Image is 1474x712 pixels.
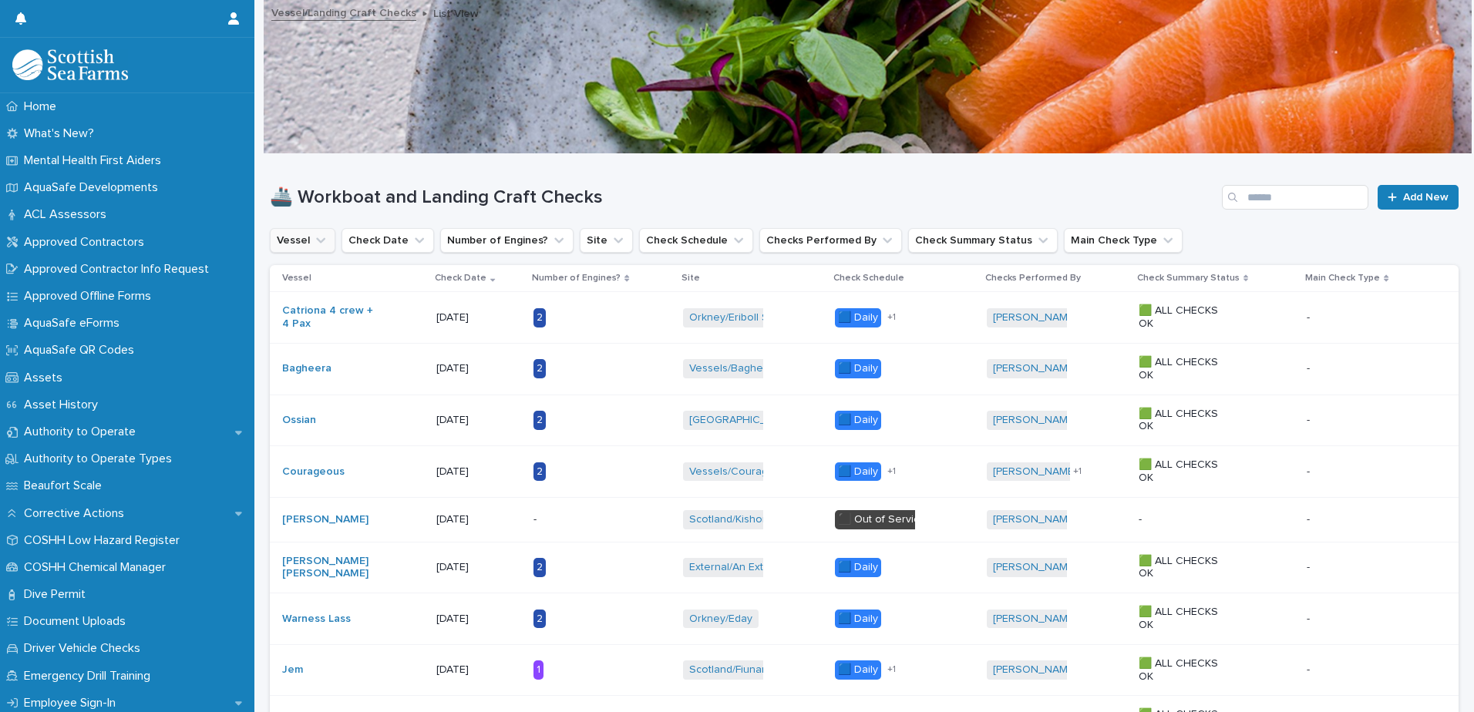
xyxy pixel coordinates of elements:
[639,228,753,253] button: Check Schedule
[18,316,132,331] p: AquaSafe eForms
[835,411,881,430] div: 🟦 Daily
[18,614,138,629] p: Document Uploads
[270,292,1459,344] tr: Catriona 4 crew + 4 Pax [DATE]2Orkney/Eriboll Sian 🟦 Daily+1[PERSON_NAME] 🟩 ALL CHECKS OK--
[282,465,345,479] a: Courageous
[436,613,521,626] p: [DATE]
[342,228,434,253] button: Check Date
[533,359,546,378] div: 2
[270,186,1216,209] h1: 🚢 Workboat and Landing Craft Checks
[270,497,1459,542] tr: [PERSON_NAME] [DATE]-Scotland/Kishorn Shared Shorebase ⬛️ Out of Service[PERSON_NAME] ---
[18,669,163,683] p: Emergency Drill Training
[1222,185,1368,210] div: Search
[18,479,114,493] p: Beaufort Scale
[689,362,780,375] a: Vessels/Bagheera
[18,696,128,710] p: Employee Sign-In
[18,506,136,521] p: Corrective Actions
[18,587,98,602] p: Dive Permit
[835,510,929,529] div: ⬛️ Out of Service
[436,663,521,677] p: [DATE]
[689,613,752,626] a: Orkney/Eday
[993,561,1077,574] a: [PERSON_NAME]
[835,610,881,629] div: 🟦 Daily
[18,560,178,575] p: COSHH Chemical Manager
[1139,606,1235,632] p: 🟩 ALL CHECKS OK
[1137,270,1240,287] p: Check Summary Status
[689,663,771,677] a: Scotland/Fiunary
[1307,308,1313,324] p: -
[835,660,881,680] div: 🟦 Daily
[993,613,1077,626] a: [PERSON_NAME]
[1139,555,1235,581] p: 🟩 ALL CHECKS OK
[436,465,521,479] p: [DATE]
[908,228,1058,253] button: Check Summary Status
[436,362,521,375] p: [DATE]
[689,561,811,574] a: External/An External Site
[689,311,783,324] a: Orkney/Eriboll Sian
[18,371,75,385] p: Assets
[18,425,148,439] p: Authority to Operate
[1139,513,1235,526] p: -
[270,395,1459,446] tr: Ossian [DATE]2[GEOGRAPHIC_DATA]/[GEOGRAPHIC_DATA] 🟦 Daily[PERSON_NAME] 🟩 ALL CHECKS OK--
[18,343,146,358] p: AquaSafe QR Codes
[440,228,574,253] button: Number of Engines?
[1307,558,1313,574] p: -
[689,465,793,479] a: Vessels/Courageous
[282,663,303,677] a: Jem
[282,613,351,626] a: Warness Lass
[993,362,1077,375] a: [PERSON_NAME]
[887,313,896,322] span: + 1
[887,665,896,674] span: + 1
[436,414,521,427] p: [DATE]
[689,513,870,526] a: Scotland/Kishorn Shared Shorebase
[12,49,128,80] img: bPIBxiqnSb2ggTQWdOVV
[985,270,1081,287] p: Checks Performed By
[436,561,521,574] p: [DATE]
[436,311,521,324] p: [DATE]
[270,446,1459,498] tr: Courageous [DATE]2Vessels/Courageous 🟦 Daily+1[PERSON_NAME] +1🟩 ALL CHECKS OK--
[993,663,1077,677] a: [PERSON_NAME]
[270,343,1459,395] tr: Bagheera [DATE]2Vessels/Bagheera 🟦 Daily[PERSON_NAME] 🟩 ALL CHECKS OK--
[993,465,1077,479] a: [PERSON_NAME]
[1139,356,1235,382] p: 🟩 ALL CHECKS OK
[532,270,621,287] p: Number of Engines?
[282,304,379,331] a: Catriona 4 crew + 4 Pax
[282,513,368,526] a: [PERSON_NAME]
[1307,660,1313,677] p: -
[835,462,881,482] div: 🟦 Daily
[833,270,904,287] p: Check Schedule
[18,207,119,222] p: ACL Assessors
[533,411,546,430] div: 2
[18,153,173,168] p: Mental Health First Aiders
[18,262,221,277] p: Approved Contractor Info Request
[993,513,1077,526] a: [PERSON_NAME]
[993,414,1077,427] a: [PERSON_NAME]
[1139,458,1235,485] p: 🟩 ALL CHECKS OK
[18,180,170,195] p: AquaSafe Developments
[533,558,546,577] div: 2
[18,289,163,304] p: Approved Offline Forms
[436,513,521,526] p: [DATE]
[1403,192,1449,203] span: Add New
[18,641,153,656] p: Driver Vehicle Checks
[1073,467,1082,476] span: + 1
[1378,185,1459,210] a: Add New
[18,452,184,466] p: Authority to Operate Types
[835,558,881,577] div: 🟦 Daily
[1307,610,1313,626] p: -
[282,270,311,287] p: Vessel
[1307,462,1313,479] p: -
[993,311,1077,324] a: [PERSON_NAME]
[433,4,479,21] p: List View
[18,235,156,250] p: Approved Contractors
[1305,270,1380,287] p: Main Check Type
[282,362,331,375] a: Bagheera
[1139,657,1235,683] p: 🟩 ALL CHECKS OK
[681,270,700,287] p: Site
[271,3,416,21] a: Vessel/Landing Craft Checks
[759,228,902,253] button: Checks Performed By
[18,99,69,114] p: Home
[533,462,546,482] div: 2
[580,228,633,253] button: Site
[270,644,1459,696] tr: Jem [DATE]1Scotland/Fiunary 🟦 Daily+1[PERSON_NAME] 🟩 ALL CHECKS OK--
[270,593,1459,645] tr: Warness Lass [DATE]2Orkney/Eday 🟦 Daily[PERSON_NAME] 🟩 ALL CHECKS OK--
